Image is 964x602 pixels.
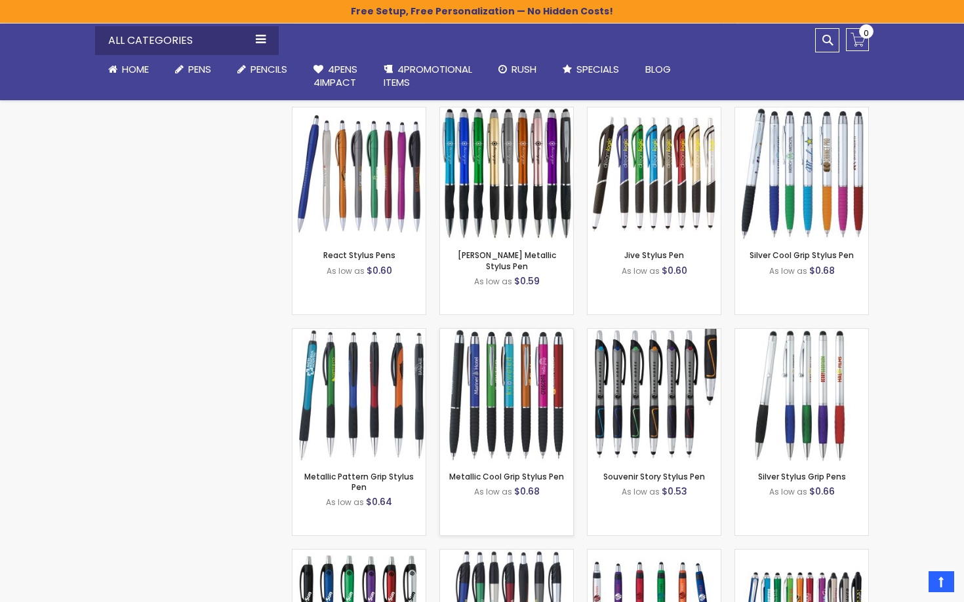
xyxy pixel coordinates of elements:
[588,107,721,240] img: Jive Stylus Pen
[735,107,868,240] img: Silver Cool Grip Stylus Pen
[474,276,512,287] span: As low as
[622,486,660,497] span: As low as
[512,62,536,76] span: Rush
[576,62,619,76] span: Specials
[514,274,540,288] span: $0.59
[645,62,671,76] span: Blog
[313,62,357,89] span: 4Pens 4impact
[588,549,721,560] a: Epiphany Stylus Pens
[292,329,426,462] img: Metallic Pattern Grip Stylus Pen
[458,250,556,271] a: [PERSON_NAME] Metallic Stylus Pen
[162,55,224,84] a: Pens
[292,107,426,118] a: React Stylus Pens
[300,55,371,98] a: 4Pens4impact
[514,485,540,498] span: $0.68
[323,250,395,261] a: React Stylus Pens
[603,471,705,482] a: Souvenir Story Stylus Pen
[440,328,573,339] a: Metallic Cool Grip Stylus Pen
[440,107,573,240] img: Lory Metallic Stylus Pen
[662,485,687,498] span: $0.53
[809,264,835,277] span: $0.68
[292,328,426,339] a: Metallic Pattern Grip Stylus Pen
[864,27,869,39] span: 0
[474,486,512,497] span: As low as
[735,329,868,462] img: Silver Stylus Grip Pens
[367,264,392,277] span: $0.60
[384,62,472,89] span: 4PROMOTIONAL ITEMS
[735,549,868,560] a: Tev Metallic Stylus Pens
[449,471,564,482] a: Metallic Cool Grip Stylus Pen
[327,265,365,276] span: As low as
[440,107,573,118] a: Lory Metallic Stylus Pen
[188,62,211,76] span: Pens
[550,55,632,84] a: Specials
[624,250,684,261] a: Jive Stylus Pen
[662,264,687,277] span: $0.60
[846,28,869,51] a: 0
[371,55,485,98] a: 4PROMOTIONALITEMS
[122,62,149,76] span: Home
[758,471,846,482] a: Silver Stylus Grip Pens
[735,107,868,118] a: Silver Cool Grip Stylus Pen
[292,107,426,240] img: React Stylus Pens
[632,55,684,84] a: Blog
[440,329,573,462] img: Metallic Cool Grip Stylus Pen
[326,497,364,508] span: As low as
[588,329,721,462] img: Souvenir Story Stylus Pen
[440,549,573,560] a: React Stylus Grip Pen
[769,486,807,497] span: As low as
[588,107,721,118] a: Jive Stylus Pen
[95,55,162,84] a: Home
[485,55,550,84] a: Rush
[95,26,279,55] div: All Categories
[622,265,660,276] span: As low as
[809,485,835,498] span: $0.66
[735,328,868,339] a: Silver Stylus Grip Pens
[588,328,721,339] a: Souvenir Story Stylus Pen
[769,265,807,276] span: As low as
[366,495,392,508] span: $0.64
[251,62,287,76] span: Pencils
[750,250,854,261] a: Silver Cool Grip Stylus Pen
[304,471,414,493] a: Metallic Pattern Grip Stylus Pen
[224,55,300,84] a: Pencils
[292,549,426,560] a: Souvenir Sol Stylus Pen
[856,567,964,602] iframe: Google Customer Reviews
